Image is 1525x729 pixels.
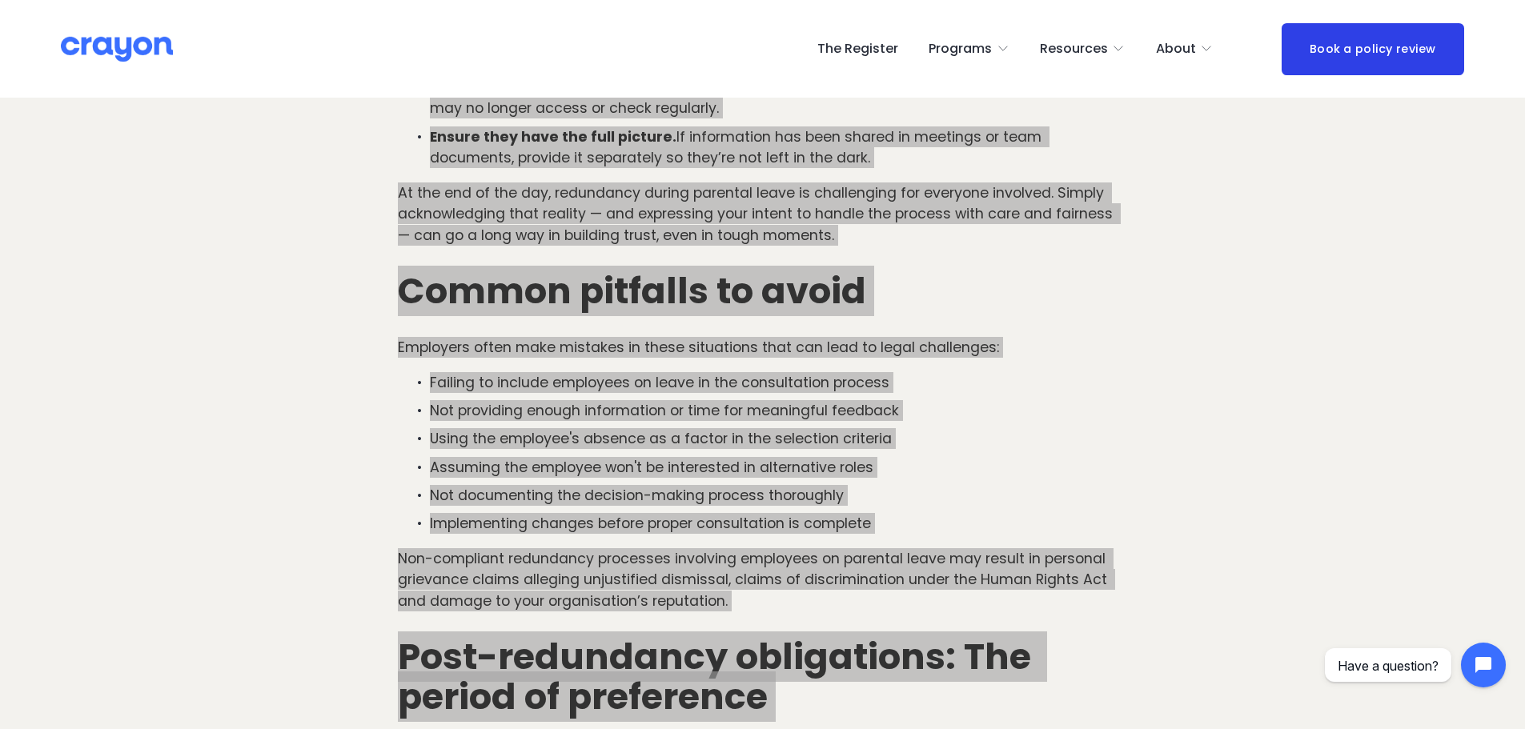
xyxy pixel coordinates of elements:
strong: Ensure they have the full picture. [430,127,676,146]
h2: Common pitfalls to avoid [398,271,1127,311]
span: Programs [929,38,992,61]
a: folder dropdown [929,36,1009,62]
p: Assuming the employee won't be interested in alternative roles [430,457,1127,478]
a: Book a policy review [1282,23,1464,75]
p: Implementing changes before proper consultation is complete [430,513,1127,534]
h2: Post-redundancy obligations: The period of preference [398,637,1127,717]
span: Resources [1040,38,1108,61]
a: The Register [817,36,898,62]
a: folder dropdown [1156,36,1214,62]
p: Non-compliant redundancy processes involving employees on parental leave may result in personal g... [398,548,1127,611]
p: Not providing enough information or time for meaningful feedback [430,400,1127,421]
p: If information has been shared in meetings or team documents, provide it separately so they’re no... [430,126,1127,169]
a: folder dropdown [1040,36,1126,62]
img: Crayon [61,35,173,63]
p: Not documenting the decision-making process thoroughly [430,485,1127,506]
p: At the end of the day, redundancy during parental leave is challenging for everyone involved. Sim... [398,182,1127,246]
span: About [1156,38,1196,61]
p: Failing to include employees on leave in the consultation process [430,372,1127,393]
p: Using the employee's absence as a factor in the selection criteria [430,428,1127,449]
p: Employers often make mistakes in these situations that can lead to legal challenges: [398,337,1127,358]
